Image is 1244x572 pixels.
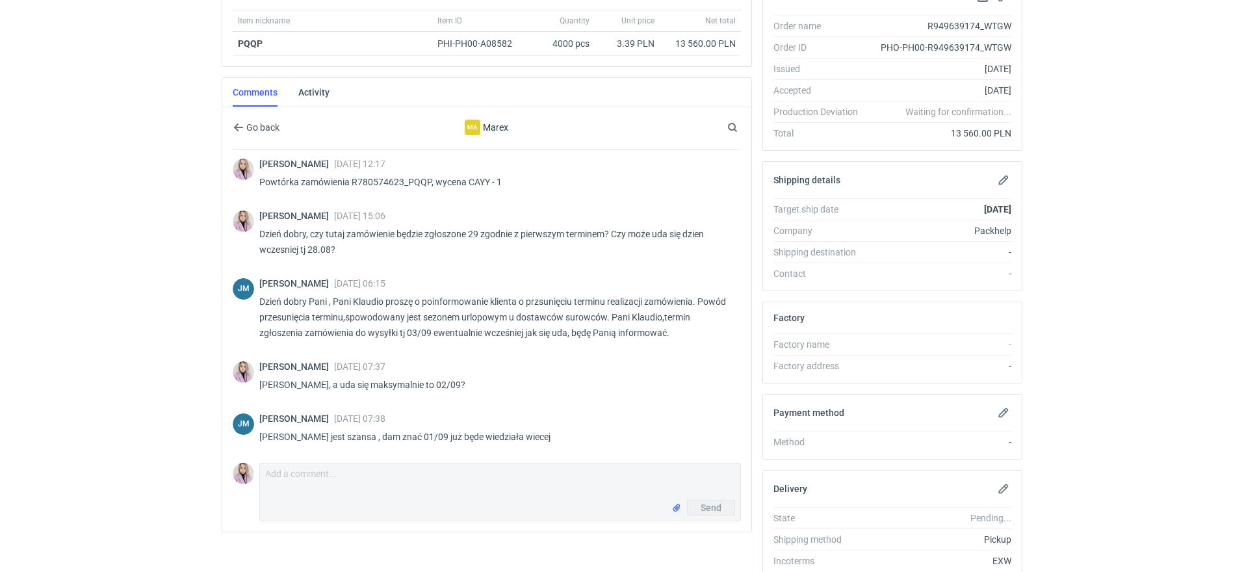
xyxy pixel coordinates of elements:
[868,62,1011,75] div: [DATE]
[259,211,334,221] span: [PERSON_NAME]
[259,226,731,257] p: Dzień dobry, czy tutaj zamówienie będzie zgłoszone 29 zgodnie z pierwszym terminem? Czy może uda ...
[905,105,1011,118] em: Waiting for confirmation...
[705,16,736,26] span: Net total
[334,159,385,169] span: [DATE] 12:17
[868,359,1011,372] div: -
[259,159,334,169] span: [PERSON_NAME]
[259,413,334,424] span: [PERSON_NAME]
[560,16,590,26] span: Quantity
[621,16,654,26] span: Unit price
[773,203,868,216] div: Target ship date
[773,41,868,54] div: Order ID
[233,361,254,383] img: Klaudia Wiśniewska
[238,38,263,49] a: PQQP
[773,435,868,448] div: Method
[233,120,280,135] button: Go back
[233,159,254,180] img: Klaudia Wiśniewska
[437,37,525,50] div: PHI-PH00-A08582
[725,120,766,135] input: Search
[868,19,1011,32] div: R949639174_WTGW
[233,211,254,232] img: Klaudia Wiśniewska
[238,16,290,26] span: Item nickname
[687,500,735,515] button: Send
[773,19,868,32] div: Order name
[773,313,805,323] h2: Factory
[259,294,731,341] p: Dzień dobry Pani , Pani Klaudio proszę o poinformowanie klienta o przsunięciu terminu realizacji ...
[970,513,1011,523] em: Pending...
[437,16,462,26] span: Item ID
[868,41,1011,54] div: PHO-PH00-R949639174_WTGW
[984,204,1011,214] strong: [DATE]
[773,267,868,280] div: Contact
[233,413,254,435] figcaption: JM
[773,512,868,525] div: State
[868,435,1011,448] div: -
[868,84,1011,97] div: [DATE]
[233,278,254,300] figcaption: JM
[996,405,1011,421] button: Edit payment method
[600,37,654,50] div: 3.39 PLN
[334,211,385,221] span: [DATE] 15:06
[701,503,721,512] span: Send
[244,123,279,132] span: Go back
[773,359,868,372] div: Factory address
[334,413,385,424] span: [DATE] 07:38
[259,429,731,445] p: [PERSON_NAME] jest szansa , dam znać 01/09 już będe wiedziała wiecej
[868,554,1011,567] div: EXW
[773,554,868,567] div: Incoterms
[868,338,1011,351] div: -
[996,172,1011,188] button: Edit shipping details
[773,105,868,118] div: Production Deviation
[773,408,844,418] h2: Payment method
[773,338,868,351] div: Factory name
[773,246,868,259] div: Shipping destination
[465,120,480,135] figcaption: Ma
[259,377,731,393] p: [PERSON_NAME], a uda się maksymalnie to 02/09?
[773,84,868,97] div: Accepted
[868,127,1011,140] div: 13 560.00 PLN
[465,120,480,135] div: Marex
[773,62,868,75] div: Issued
[233,278,254,300] div: Joanna Myślak
[773,484,807,494] h2: Delivery
[868,533,1011,546] div: Pickup
[773,533,868,546] div: Shipping method
[233,463,254,484] img: Klaudia Wiśniewska
[334,361,385,372] span: [DATE] 07:37
[665,37,736,50] div: 13 560.00 PLN
[334,278,385,289] span: [DATE] 06:15
[259,361,334,372] span: [PERSON_NAME]
[773,224,868,237] div: Company
[868,224,1011,237] div: Packhelp
[868,267,1011,280] div: -
[773,175,840,185] h2: Shipping details
[530,32,595,56] div: 4000 pcs
[233,413,254,435] div: Joanna Myślak
[996,481,1011,497] button: Edit delivery details
[259,174,731,190] p: Powtórka zamówienia R780574623_PQQP, wycena CAYY - 1
[298,78,330,107] a: Activity
[259,278,334,289] span: [PERSON_NAME]
[868,246,1011,259] div: -
[233,78,278,107] a: Comments
[773,127,868,140] div: Total
[380,120,593,135] div: Marex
